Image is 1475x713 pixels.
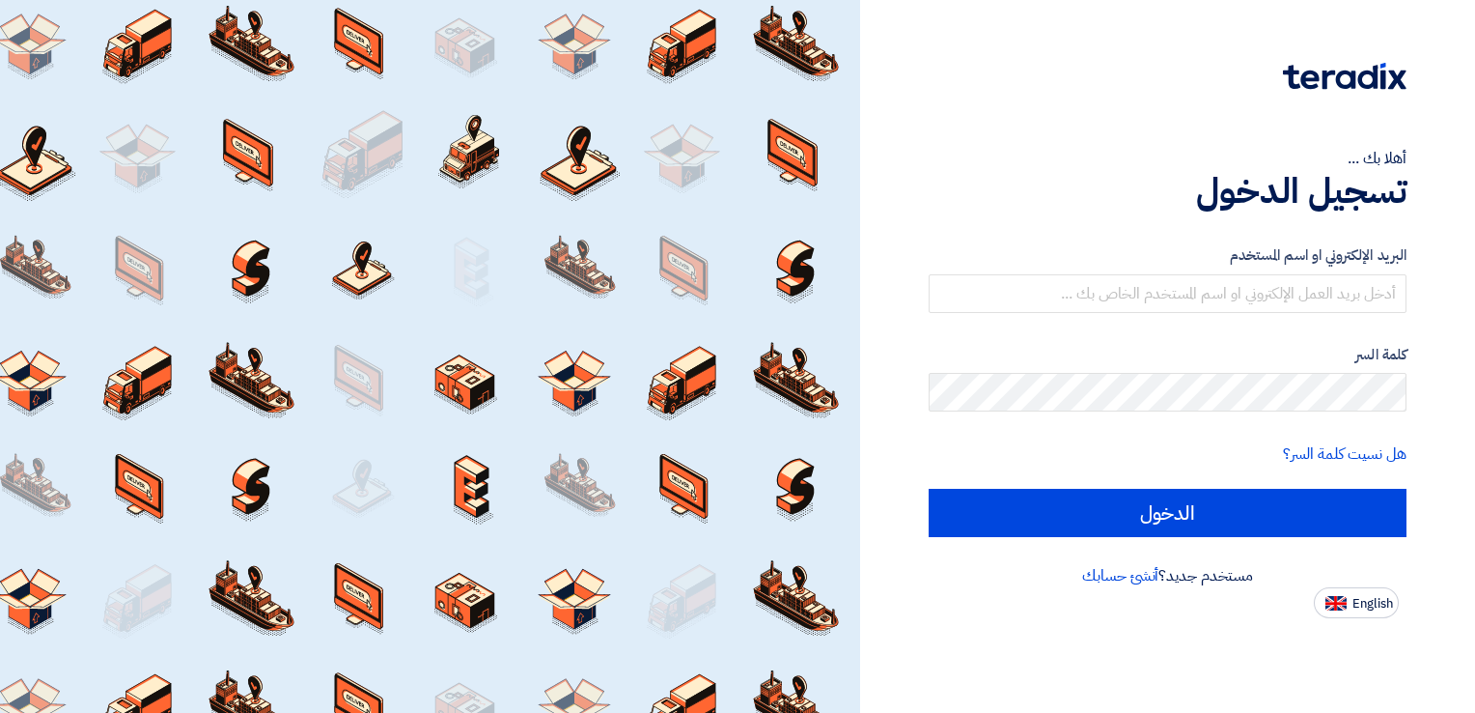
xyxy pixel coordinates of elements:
[929,274,1406,313] input: أدخل بريد العمل الإلكتروني او اسم المستخدم الخاص بك ...
[929,344,1406,366] label: كلمة السر
[1283,442,1406,466] a: هل نسيت كلمة السر؟
[1325,596,1347,611] img: en-US.png
[929,564,1406,587] div: مستخدم جديد؟
[929,147,1406,170] div: أهلا بك ...
[1352,597,1393,611] span: English
[1283,63,1406,90] img: Teradix logo
[929,489,1406,537] input: الدخول
[1314,587,1399,618] button: English
[929,244,1406,267] label: البريد الإلكتروني او اسم المستخدم
[929,170,1406,213] h1: تسجيل الدخول
[1082,564,1158,587] a: أنشئ حسابك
